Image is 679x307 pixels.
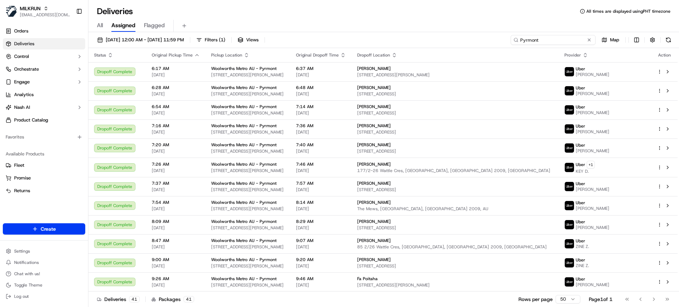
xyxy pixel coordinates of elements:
span: 7:54 AM [152,200,200,205]
span: [DATE] [296,263,346,269]
span: [STREET_ADDRESS] [357,91,553,97]
img: uber-new-logo.jpeg [565,143,574,153]
span: Pickup Location [211,52,242,58]
span: [PERSON_NAME] [576,72,609,77]
span: Create [41,225,56,232]
span: [PERSON_NAME] [576,110,609,116]
span: [PERSON_NAME] [357,104,391,110]
button: Chat with us! [3,269,85,279]
span: [DATE] [152,225,200,231]
span: [STREET_ADDRESS][PERSON_NAME] [211,206,285,212]
span: KEY D. [576,169,595,174]
span: [PERSON_NAME] [357,257,391,262]
span: [DATE] [152,110,200,116]
input: Type to search [511,35,596,45]
img: uber-new-logo.jpeg [565,86,574,95]
span: [PERSON_NAME] [357,161,391,167]
span: Settings [14,248,30,254]
img: uber-new-logo.jpeg [565,201,574,210]
span: Promise [14,175,31,181]
span: 7:46 AM [296,161,346,167]
span: [PERSON_NAME] [576,206,609,211]
span: Fa Poitaha [357,276,378,282]
span: Log out [14,294,29,299]
span: Dropoff Location [357,52,390,58]
span: Notifications [14,260,39,265]
span: Control [14,53,29,60]
span: [DATE] [296,244,346,250]
span: Flagged [144,21,165,30]
span: 177/2-26 Wattle Cres, [GEOGRAPHIC_DATA], [GEOGRAPHIC_DATA] 2009, [GEOGRAPHIC_DATA] [357,168,553,173]
div: 41 [184,296,194,302]
span: [DATE] [296,225,346,231]
span: Uber [576,104,585,110]
span: [STREET_ADDRESS] [357,110,553,116]
span: [DATE] [296,129,346,135]
span: [STREET_ADDRESS][PERSON_NAME] [211,168,285,173]
span: 7:16 AM [152,123,200,129]
span: Uber [576,238,585,244]
span: [DATE] [152,91,200,97]
span: Assigned [111,21,135,30]
span: 6:48 AM [296,85,346,90]
button: Views [234,35,262,45]
span: Woolworths Metro AU - Pyrmont [211,238,277,243]
span: [DATE] [296,110,346,116]
span: Status [94,52,106,58]
span: 9:00 AM [152,257,200,262]
span: [PERSON_NAME] [357,181,391,186]
span: 7:36 AM [296,123,346,129]
div: Available Products [3,148,85,160]
a: Product Catalog [3,114,85,126]
button: MILKRUNMILKRUN[EMAIL_ADDRESS][DOMAIN_NAME] [3,3,73,20]
span: Toggle Theme [14,282,42,288]
span: ( 1 ) [219,37,225,43]
span: [DATE] [152,206,200,212]
img: uber-new-logo.jpeg [565,220,574,229]
span: [STREET_ADDRESS][PERSON_NAME] [211,282,285,288]
span: [STREET_ADDRESS] [357,187,553,193]
p: Rows per page [518,296,553,303]
span: [STREET_ADDRESS][PERSON_NAME] [211,91,285,97]
span: 8:29 AM [296,219,346,224]
span: [DATE] [296,168,346,173]
span: [DATE] [296,282,346,288]
span: 8:09 AM [152,219,200,224]
span: Map [610,37,619,43]
span: [DATE] [152,72,200,78]
span: Woolworths Metro AU - Pyrmont [211,257,277,262]
span: [DATE] [152,282,200,288]
span: Deliveries [14,41,34,47]
div: 41 [129,296,140,302]
button: Map [598,35,622,45]
span: Original Dropoff Time [296,52,339,58]
span: Woolworths Metro AU - Pyrmont [211,276,277,282]
span: [DATE] [296,148,346,154]
span: 8:47 AM [152,238,200,243]
span: [PERSON_NAME] [576,282,609,288]
a: Returns [6,188,82,194]
a: Promise [6,175,82,181]
span: Uber [576,219,585,225]
span: 7:57 AM [296,181,346,186]
button: Toggle Theme [3,280,85,290]
span: ZINE Z. [576,263,589,268]
span: [PERSON_NAME] [576,187,609,192]
span: 6:37 AM [296,66,346,71]
span: [PERSON_NAME] [576,129,609,135]
span: [STREET_ADDRESS] [357,148,553,154]
span: [PERSON_NAME] [357,200,391,205]
span: [PERSON_NAME] [357,219,391,224]
button: Filters(1) [193,35,228,45]
div: Action [657,52,672,58]
img: uber-new-logo.jpeg [565,105,574,114]
a: Orders [3,25,85,37]
span: 8:14 AM [296,200,346,205]
button: Log out [3,291,85,301]
span: [STREET_ADDRESS][PERSON_NAME] [211,110,285,116]
span: Returns [14,188,30,194]
button: Fleet [3,160,85,171]
h1: Deliveries [97,6,133,17]
div: Packages [151,296,194,303]
span: [STREET_ADDRESS][PERSON_NAME] [211,263,285,269]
